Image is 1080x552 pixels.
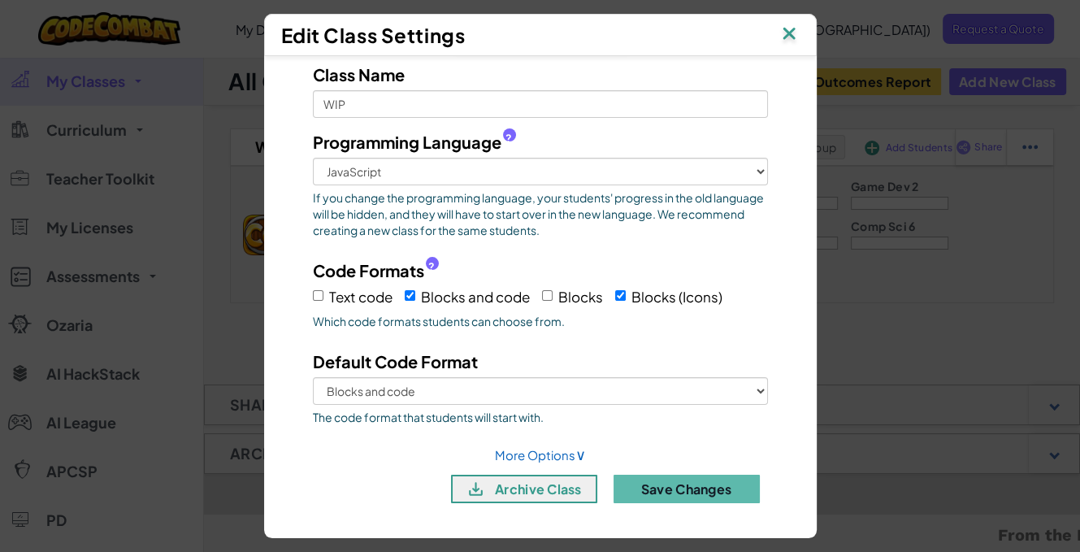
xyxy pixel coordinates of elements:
[631,288,722,306] span: Blocks (Icons)
[313,189,768,238] span: If you change the programming language, your students' progress in the old language will be hidde...
[495,447,586,463] a: More Options
[329,288,393,306] span: Text code
[466,479,486,499] img: IconArchive.svg
[558,288,603,306] span: Blocks
[575,445,586,463] span: ∨
[313,351,478,372] span: Default Code Format
[542,290,553,301] input: Blocks
[405,290,415,301] input: Blocks and code
[615,290,626,301] input: Blocks (Icons)
[614,475,760,503] button: Save Changes
[428,260,435,273] span: ?
[505,132,512,145] span: ?
[313,259,424,282] span: Code Formats
[313,130,501,154] span: Programming Language
[313,64,405,85] span: Class Name
[313,290,323,301] input: Text code
[313,409,768,425] span: The code format that students will start with.
[421,288,530,306] span: Blocks and code
[313,313,768,329] span: Which code formats students can choose from.
[451,475,597,503] button: archive class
